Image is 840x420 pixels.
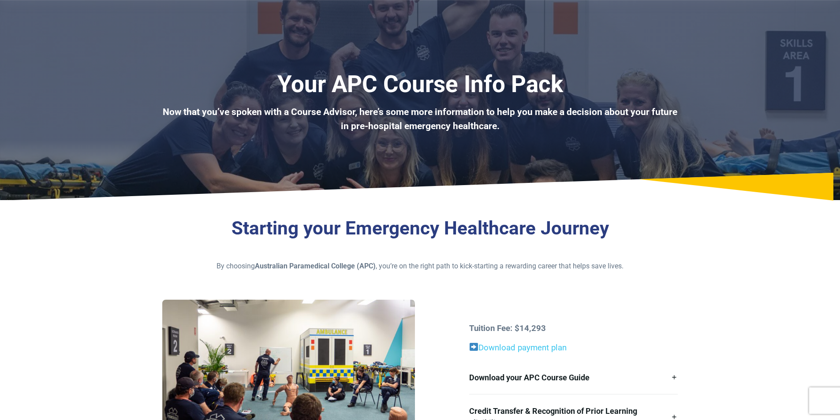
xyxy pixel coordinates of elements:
h1: Your APC Course Info Pack [162,71,678,98]
a: Download payment plan [469,343,567,353]
img: ➡️ [470,343,478,351]
h3: Starting your Emergency Healthcare Journey [162,217,678,240]
strong: Australian Paramedical College (APC) [255,262,376,270]
p: By choosing , you’re on the right path to kick-starting a rewarding career that helps save lives. [162,261,678,271]
strong: Tuition Fee: $14,293 [469,323,546,333]
a: Download your APC Course Guide [469,361,678,394]
b: Now that you’ve spoken with a Course Advisor, here’s some more information to help you make a dec... [163,107,677,131]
